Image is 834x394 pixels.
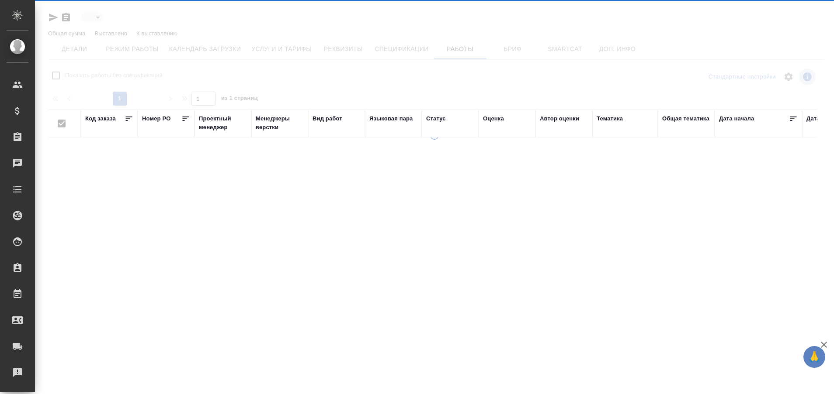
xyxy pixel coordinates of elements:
[719,114,754,123] div: Дата начала
[597,114,623,123] div: Тематика
[313,114,342,123] div: Вид работ
[426,114,446,123] div: Статус
[803,346,825,368] button: 🙏
[662,114,709,123] div: Общая тематика
[256,114,304,132] div: Менеджеры верстки
[369,114,413,123] div: Языковая пара
[142,114,170,123] div: Номер PO
[199,114,247,132] div: Проектный менеджер
[85,114,116,123] div: Код заказа
[483,114,504,123] div: Оценка
[540,114,579,123] div: Автор оценки
[807,348,822,366] span: 🙏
